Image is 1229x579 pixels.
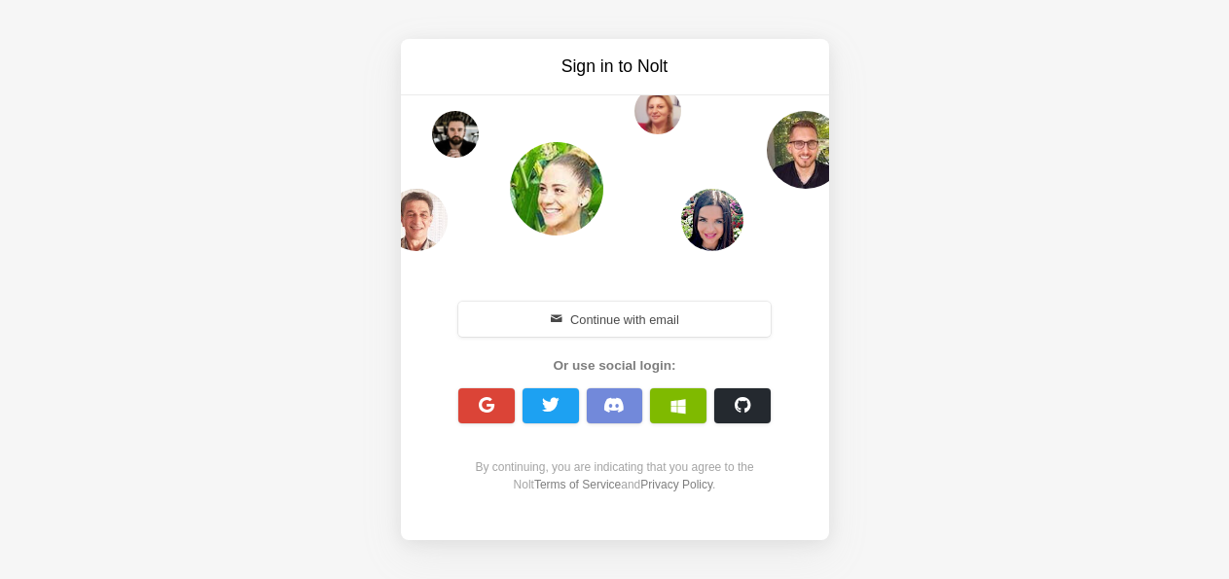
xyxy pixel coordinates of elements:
div: Or use social login: [448,356,782,376]
div: By continuing, you are indicating that you agree to the Nolt and . [448,458,782,493]
a: Terms of Service [534,478,621,491]
h3: Sign in to Nolt [452,54,778,79]
a: Privacy Policy [640,478,712,491]
button: Continue with email [458,302,772,337]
